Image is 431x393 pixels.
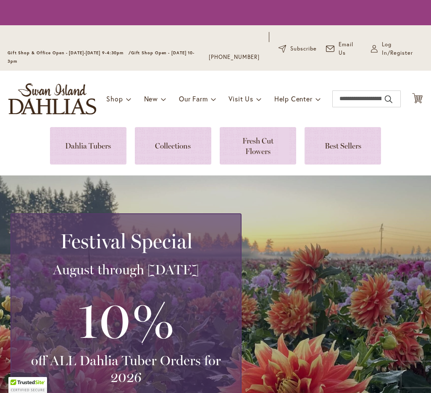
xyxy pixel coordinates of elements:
[106,94,123,103] span: Shop
[385,93,392,106] button: Search
[371,40,423,57] a: Log In/Register
[209,53,260,61] a: [PHONE_NUMBER]
[274,94,313,103] span: Help Center
[8,83,96,114] a: store logo
[326,40,362,57] a: Email Us
[21,229,231,253] h2: Festival Special
[8,50,131,56] span: Gift Shop & Office Open - [DATE]-[DATE] 9-4:30pm /
[144,94,158,103] span: New
[382,40,423,57] span: Log In/Register
[290,45,317,53] span: Subscribe
[339,40,362,57] span: Email Us
[279,45,317,53] a: Subscribe
[21,352,231,386] h3: off ALL Dahlia Tuber Orders for 2026
[229,94,253,103] span: Visit Us
[21,261,231,278] h3: August through [DATE]
[21,287,231,352] h3: 10%
[179,94,208,103] span: Our Farm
